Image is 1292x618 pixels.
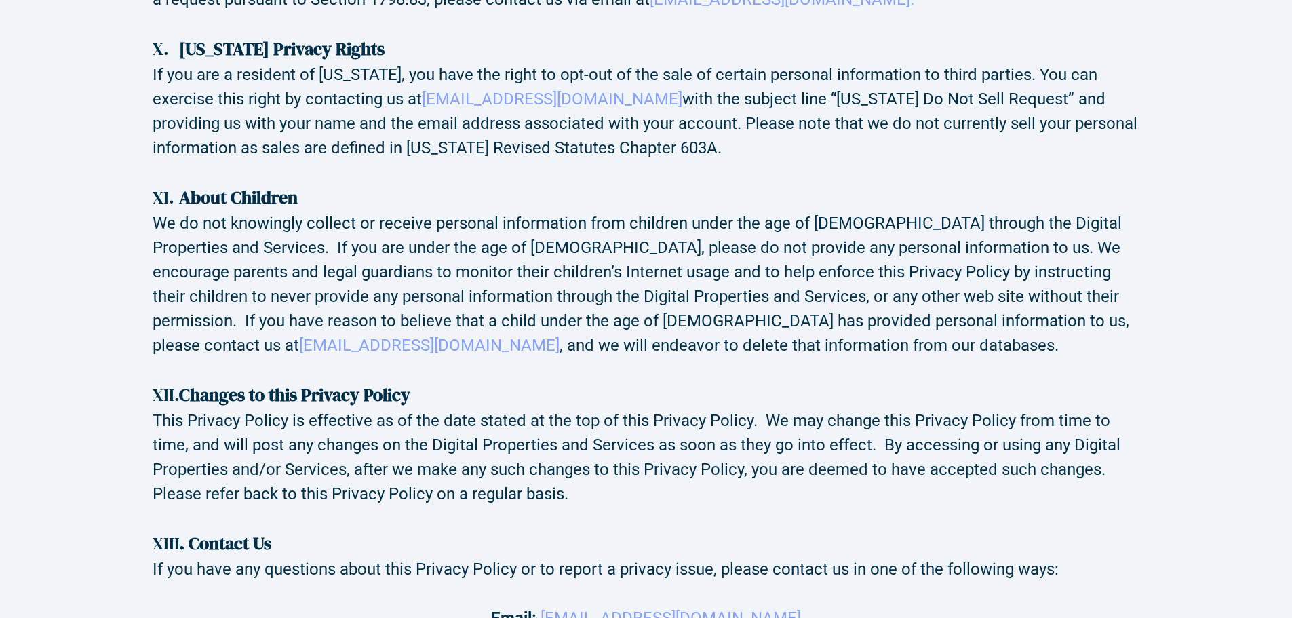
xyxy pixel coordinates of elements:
h2: If you are a resident of [US_STATE], you have the right to opt-out of the sale of certain persona... [153,62,1140,160]
strong: . Contact Us [179,531,271,556]
a: [EMAIL_ADDRESS][DOMAIN_NAME] [422,90,682,109]
h2: This Privacy Policy is effective as of the date stated at the top of this Privacy Policy. We may ... [153,408,1140,506]
strong: Changes to this Privacy Policy [179,383,410,407]
h2: We do not knowingly collect or receive personal information from children under the age of [DEMOG... [153,211,1140,358]
a: [EMAIL_ADDRESS][DOMAIN_NAME] [299,336,560,355]
strong: About Children [179,185,298,210]
strong: [US_STATE] Privacy Rights [179,37,385,61]
h2: If you have any questions about this Privacy Policy or to report a privacy issue, please contact ... [153,557,1140,581]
